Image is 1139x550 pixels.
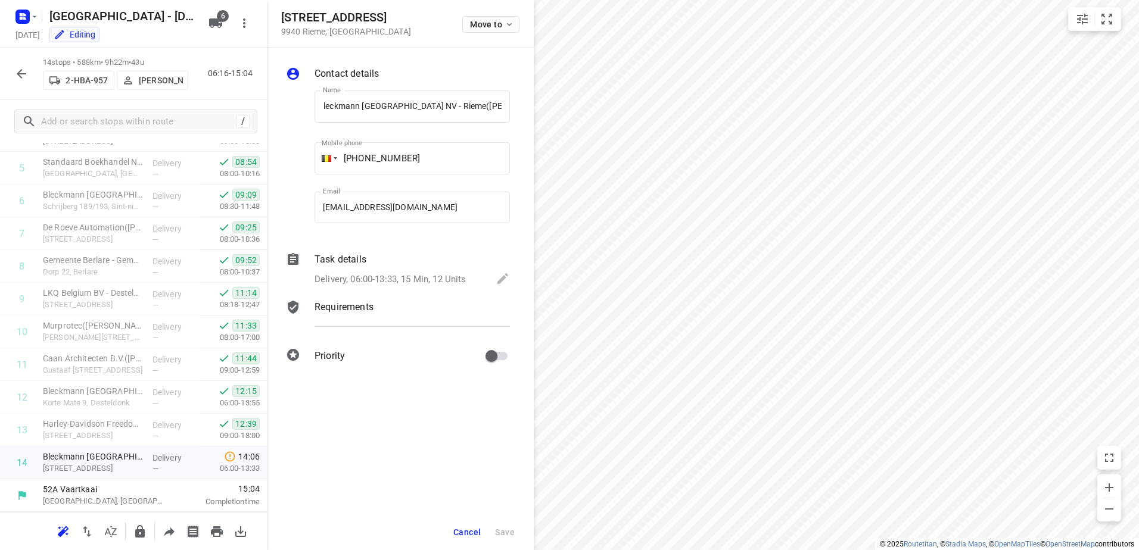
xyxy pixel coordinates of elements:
[17,424,27,436] div: 13
[43,352,143,364] p: Caan Architecten B.V.(Alice Smolders)
[41,112,236,131] input: Add or search stops within route
[17,326,27,337] div: 10
[232,156,260,168] span: 08:54
[153,170,158,179] span: —
[153,157,197,169] p: Delivery
[201,168,260,180] p: 08:00-10:16
[181,525,205,536] span: Print shipping labels
[994,540,1040,548] a: OpenMapTiles
[205,525,229,536] span: Print route
[19,162,24,174] div: 5
[153,255,197,267] p: Delivery
[218,287,230,299] svg: Done
[51,525,75,536] span: Reoptimize route
[181,496,260,508] p: Completion time
[43,418,143,430] p: Harley-Davidson Freedom Machines(Steven Dieussaert)
[153,301,158,310] span: —
[232,352,260,364] span: 11:44
[43,462,143,474] p: [STREET_ADDRESS]
[281,27,411,36] p: 9940 Rieme , [GEOGRAPHIC_DATA]
[43,495,167,507] p: [GEOGRAPHIC_DATA], [GEOGRAPHIC_DATA]
[218,385,230,397] svg: Done
[128,520,152,543] button: Lock route
[117,71,188,90] button: [PERSON_NAME]
[217,10,229,22] span: 6
[54,29,95,40] div: You are currently in edit mode.
[43,254,143,266] p: Gemeente Berlare - Gemeentehuis(Elyne Roels)
[19,261,24,272] div: 8
[11,28,45,42] h5: Project date
[43,168,143,180] p: [GEOGRAPHIC_DATA], [GEOGRAPHIC_DATA]
[153,321,197,333] p: Delivery
[66,76,108,85] p: 2-HBA-957
[496,271,510,286] svg: Edit
[322,140,362,146] label: Mobile phone
[153,399,158,408] span: —
[224,451,236,462] svg: Late
[43,299,143,311] p: Dendermondsesteenweg 50, Destelbergen
[153,354,197,365] p: Delivery
[229,525,253,536] span: Download route
[153,464,158,473] span: —
[153,235,158,244] span: —
[153,432,158,440] span: —
[43,57,188,68] p: 14 stops • 588km • 9h22m
[43,397,143,409] p: Korte Mate 9, Desteldonk
[1095,7,1119,31] button: Fit zoom
[315,349,345,363] p: Priority
[232,320,260,332] span: 11:33
[43,71,114,90] button: 2-HBA-957
[315,252,366,267] p: Task details
[201,430,260,442] p: 09:00-18:00
[45,7,199,26] h5: Antwerpen - Wednesday
[218,254,230,266] svg: Done
[201,266,260,278] p: 08:00-10:37
[17,392,27,403] div: 12
[218,221,230,233] svg: Done
[201,364,260,376] p: 09:00-12:59
[153,386,197,398] p: Delivery
[208,67,257,80] p: 06:16-15:04
[19,293,24,305] div: 9
[43,320,143,332] p: Murprotec(Alexandra Leesberg)
[43,483,167,495] p: 52A Vaartkaai
[232,11,256,35] button: More
[19,195,24,207] div: 6
[880,540,1134,548] li: © 2025 , © , © © contributors
[286,300,510,336] div: Requirements
[17,359,27,370] div: 11
[43,201,143,212] p: Schrijberg 189/193, Sint-niklaas
[201,462,260,474] p: 06:00-13:33
[17,457,27,468] div: 14
[232,385,260,397] span: 12:15
[218,189,230,201] svg: Done
[218,156,230,168] svg: Done
[1068,7,1121,31] div: small contained button group
[153,288,197,300] p: Delivery
[945,540,986,548] a: Stadia Maps
[218,320,230,332] svg: Done
[43,233,143,245] p: Spieveldstraat 41, Lokeren
[281,11,411,24] h5: [STREET_ADDRESS]
[153,202,158,211] span: —
[315,300,374,314] p: Requirements
[153,190,197,202] p: Delivery
[43,385,143,397] p: Bleckmann België NV - Desteldonk(Francesca Franssens)
[153,268,158,277] span: —
[218,352,230,364] svg: Done
[43,332,143,343] p: Jan Samijnstraat 29, Gentbrugge
[1045,540,1095,548] a: OpenStreetMap
[238,451,260,462] span: 14:06
[129,58,131,67] span: •
[470,20,514,29] span: Move to
[201,233,260,245] p: 08:00-10:36
[315,142,337,174] div: Belgium: + 32
[286,67,510,83] div: Contact details
[201,201,260,212] p: 08:30-11:48
[99,525,123,536] span: Sort by time window
[315,142,510,174] input: 1 (702) 123-4567
[449,521,486,543] button: Cancel
[232,221,260,233] span: 09:25
[315,273,466,286] p: Delivery, 06:00-13:33, 15 Min, 12 Units
[153,366,158,375] span: —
